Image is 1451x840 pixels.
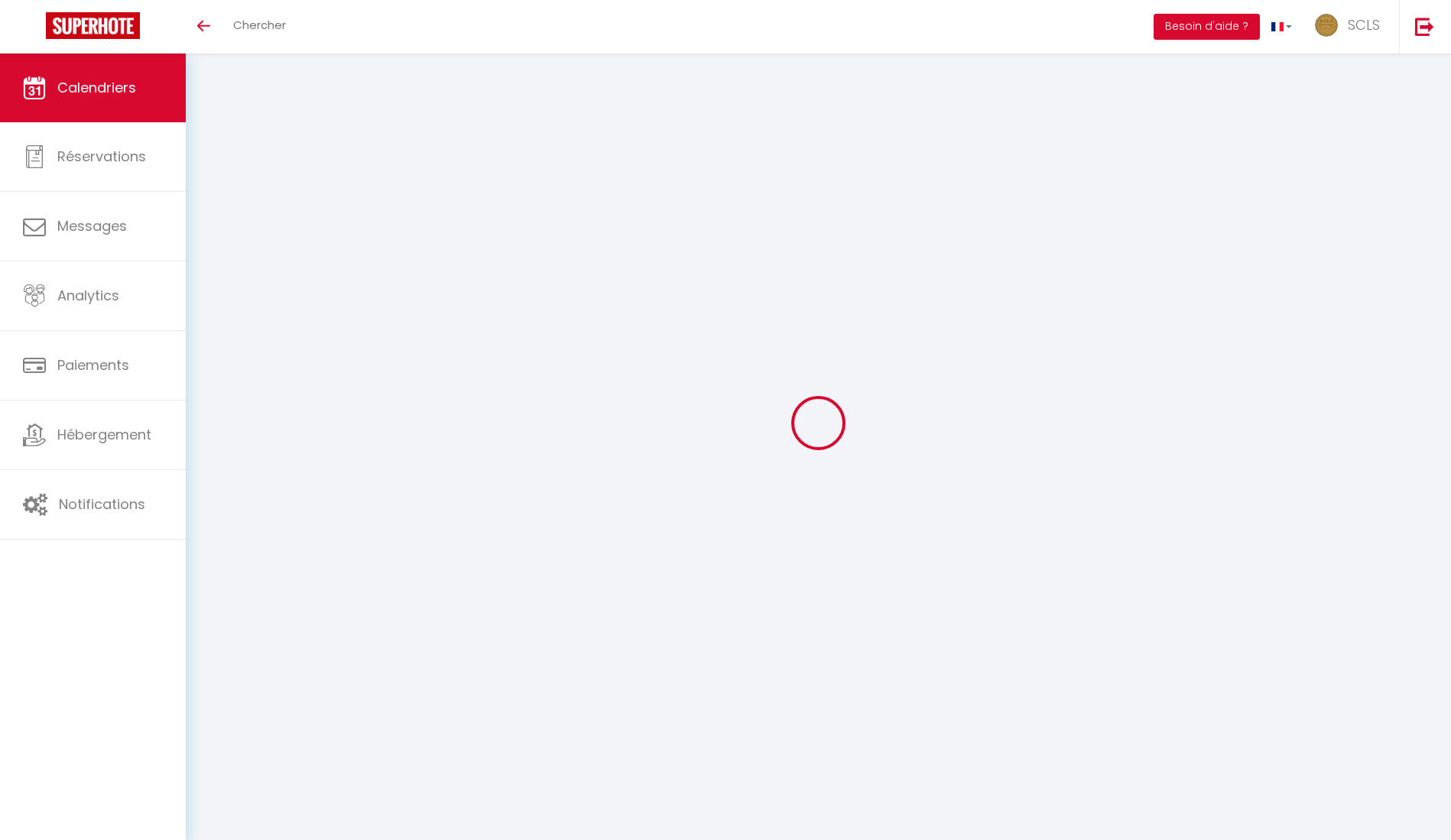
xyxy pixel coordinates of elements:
[57,425,151,444] span: Hébergement
[233,17,286,33] span: Chercher
[57,355,129,375] span: Paiements
[1415,17,1434,36] img: logout
[1315,14,1338,37] img: ...
[59,495,145,514] span: Notifications
[1348,15,1380,34] span: SCLS
[46,12,140,39] img: Super Booking
[57,147,146,166] span: Réservations
[57,286,119,305] span: Analytics
[57,216,127,235] span: Messages
[1154,14,1260,40] button: Besoin d'aide ?
[57,78,136,97] span: Calendriers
